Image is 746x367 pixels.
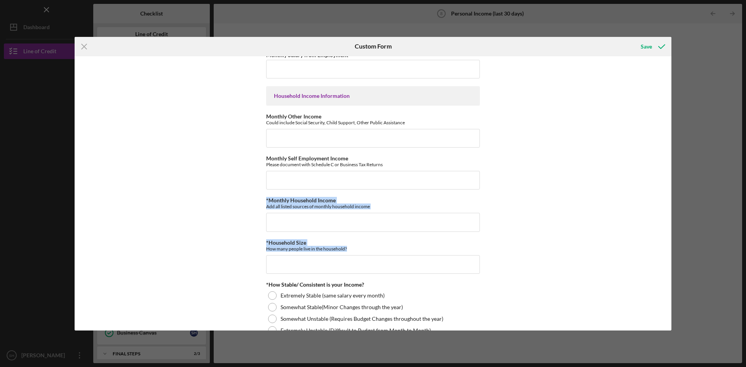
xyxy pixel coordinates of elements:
[266,204,480,209] div: Add all listed sources of monthly household income
[281,304,403,310] label: Somewhat Stable(Minor Changes through the year)
[633,39,671,54] button: Save
[355,43,392,50] h6: Custom Form
[266,246,480,252] div: How many people live in the household?
[266,197,336,204] label: *Monthly Household Income
[266,239,306,246] label: *Household Size
[641,39,652,54] div: Save
[266,52,348,58] label: Monthly Salary from Employment
[266,120,480,125] div: Could include Social Security, Child Support, Other Public Assistance
[281,316,443,322] label: Somewhat Unstable (Requires Budget Changes throughout the year)
[266,155,348,162] label: Monthly Self Employment Income
[274,93,472,99] div: Household Income Information
[281,327,431,334] label: Extremely Unstable (Difficult to Budget from Month to Month)
[266,282,480,288] div: *How Stable/ Consistent is your Income?
[281,292,385,299] label: Extremely Stable (same salary every month)
[266,162,480,167] div: Please document with Schedule C or Business Tax Returns
[266,113,321,120] label: Monthly Other Income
